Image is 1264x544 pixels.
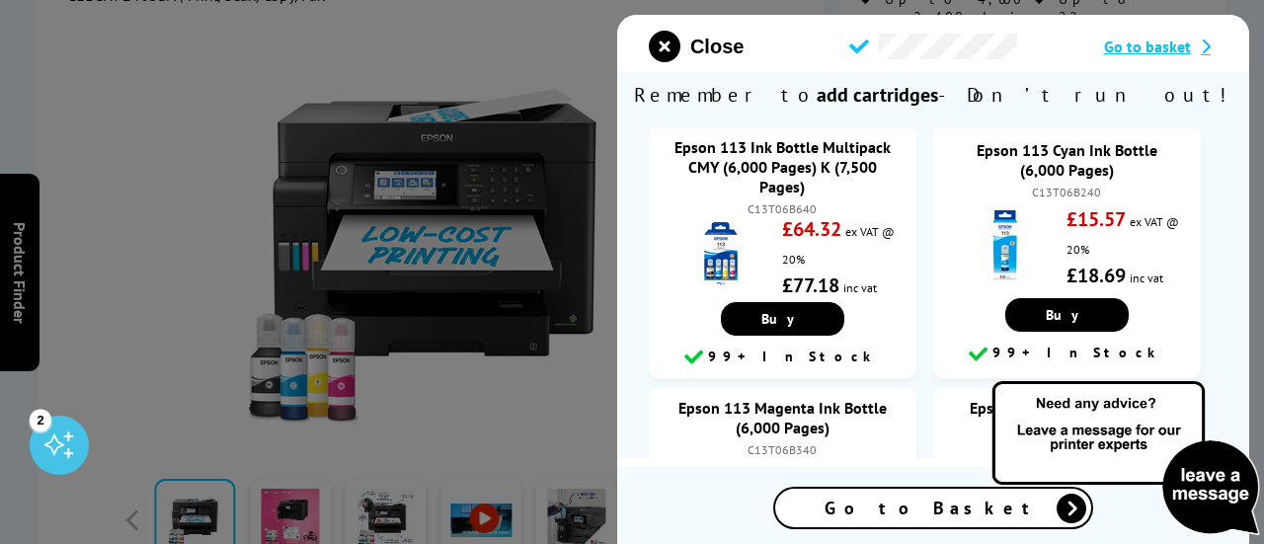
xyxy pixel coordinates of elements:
span: Close [690,36,744,58]
a: Epson 113 Magenta Ink Bottle (6,000 Pages) [678,398,887,437]
span: Go to Basket [825,497,1042,519]
a: Go to Basket [773,487,1093,529]
strong: £15.57 [1066,206,1126,232]
div: 2 [30,409,51,430]
div: 99+ In Stock [659,346,907,369]
b: add cartridges [817,82,938,108]
div: C13T06B440 [953,442,1181,457]
img: Epson 113 Ink Bottle Multipack CMY (6,000 Pages) K (7,500 Pages) [686,220,755,289]
a: Epson 113 Yellow Ink Bottle (6,000 Pages) [970,398,1163,437]
strong: £64.32 [782,216,841,242]
a: Epson 113 Ink Bottle Multipack CMY (6,000 Pages) K (7,500 Pages) [674,137,891,196]
span: Buy [1046,306,1088,324]
span: inc vat [1130,271,1163,285]
a: Epson 113 Cyan Ink Bottle (6,000 Pages) [977,140,1157,180]
span: Remember to - Don’t run out! [617,72,1249,117]
span: inc vat [843,280,877,295]
div: C13T06B340 [669,442,897,457]
img: Open Live Chat window [987,378,1264,540]
strong: £77.18 [782,272,839,298]
span: Go to basket [1104,37,1191,56]
button: close modal [649,31,744,62]
strong: £18.69 [1066,263,1126,288]
strong: £15.57 [782,457,841,483]
img: Epson 113 Cyan Ink Bottle (6,000 Pages) [971,210,1040,279]
a: Go to basket [1104,37,1218,56]
span: Buy [761,310,804,328]
div: 99+ In Stock [943,342,1191,365]
div: C13T06B640 [669,201,897,216]
div: C13T06B240 [953,185,1181,199]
